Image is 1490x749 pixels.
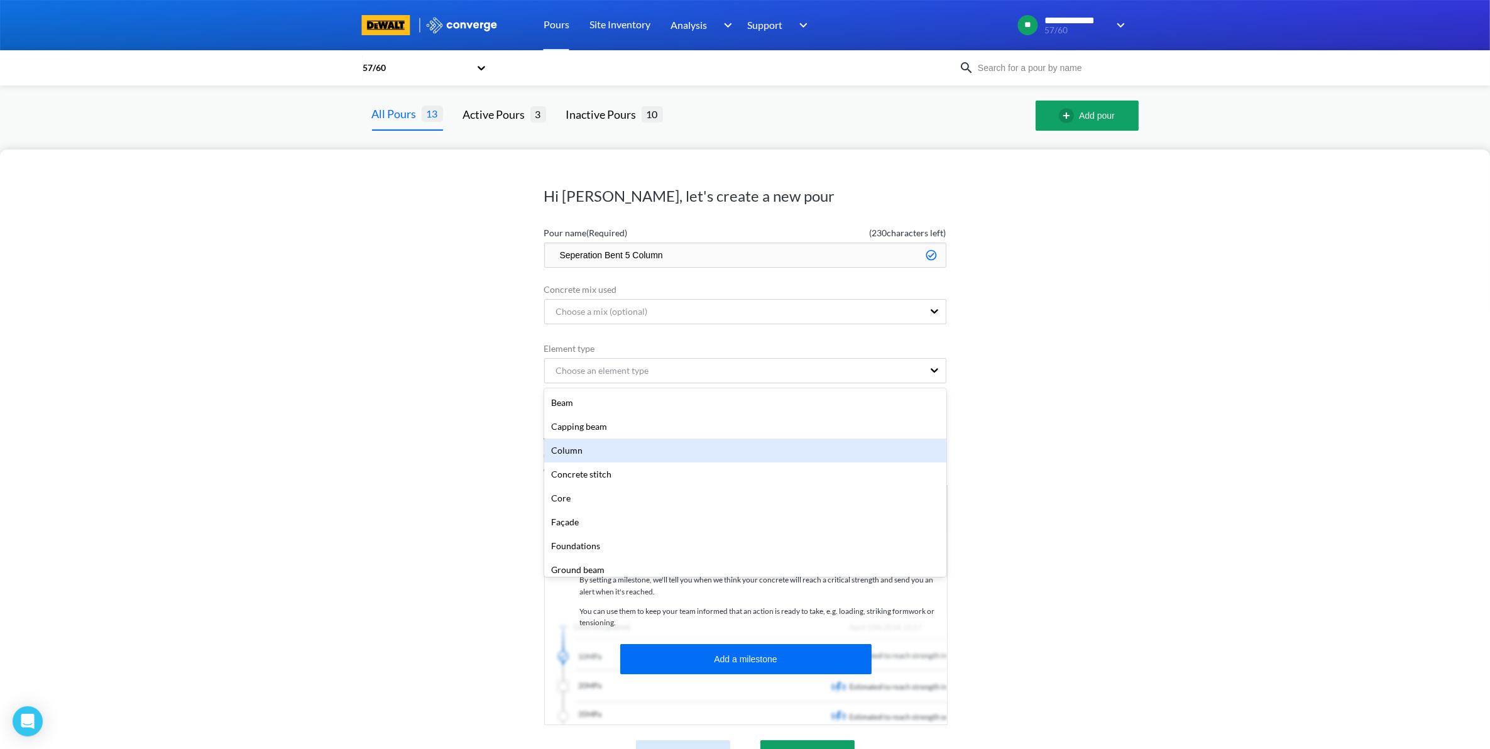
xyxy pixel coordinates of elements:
span: Support [747,17,782,33]
p: By setting a milestone, we'll tell you when we think your concrete will reach a critical strength... [580,574,947,598]
a: branding logo [362,15,425,35]
h1: Hi [PERSON_NAME], let's create a new pour [544,186,946,206]
p: You can use them to keep your team informed that an action is ready to take, e.g. loading, striki... [580,606,947,629]
div: Façade [544,510,946,534]
div: Choose a mix (optional) [546,305,648,319]
img: downArrow.svg [716,18,736,33]
img: branding logo [362,15,410,35]
div: Concrete stitch [544,462,946,486]
label: Element type [544,342,946,356]
span: ( 230 characters left) [745,226,946,240]
div: Capping beam [544,415,946,439]
div: Column [544,439,946,462]
button: Add a milestone [620,644,872,674]
img: downArrow.svg [1109,18,1129,33]
label: Concrete mix used [544,283,946,297]
img: logo_ewhite.svg [425,17,498,33]
div: 57/60 [362,61,470,75]
div: Beam [544,391,946,415]
label: Pour name (Required) [544,226,745,240]
img: icon-search.svg [959,60,974,75]
div: Core [544,486,946,510]
input: Type the pour name here [544,243,946,268]
span: Analysis [671,17,707,33]
input: Search for a pour by name [974,61,1126,75]
div: Ground beam [544,558,946,582]
div: Foundations [544,534,946,558]
img: downArrow.svg [791,18,811,33]
div: Open Intercom Messenger [13,706,43,736]
span: 57/60 [1045,26,1109,35]
div: Choose an element type [546,364,649,378]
